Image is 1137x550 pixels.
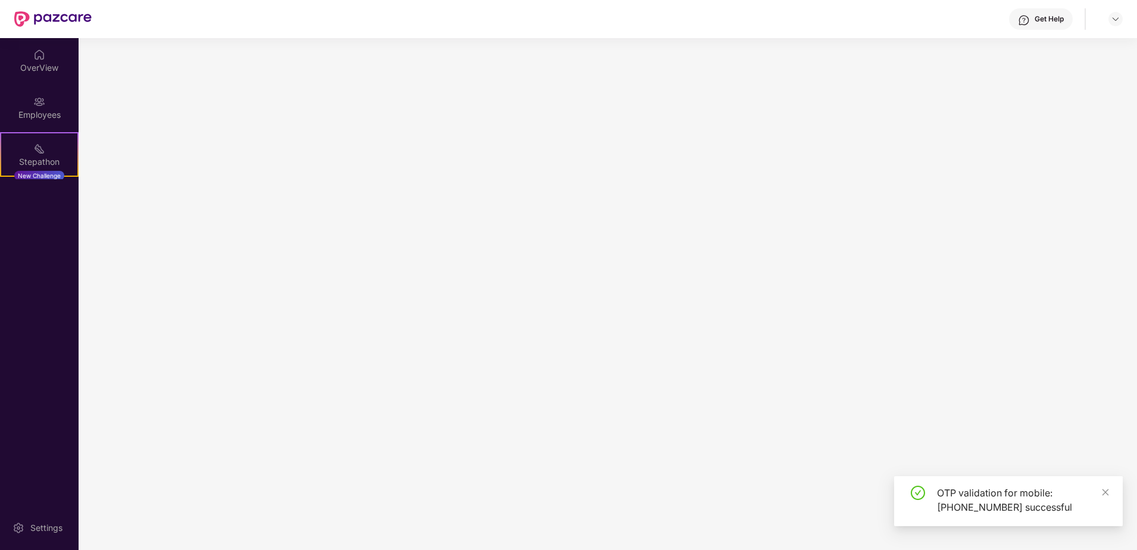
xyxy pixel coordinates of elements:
[1111,14,1120,24] img: svg+xml;base64,PHN2ZyBpZD0iRHJvcGRvd24tMzJ4MzIiIHhtbG5zPSJodHRwOi8vd3d3LnczLm9yZy8yMDAwL3N2ZyIgd2...
[33,96,45,108] img: svg+xml;base64,PHN2ZyBpZD0iRW1wbG95ZWVzIiB4bWxucz0iaHR0cDovL3d3dy53My5vcmcvMjAwMC9zdmciIHdpZHRoPS...
[911,486,925,500] span: check-circle
[1101,488,1110,496] span: close
[33,49,45,61] img: svg+xml;base64,PHN2ZyBpZD0iSG9tZSIgeG1sbnM9Imh0dHA6Ly93d3cudzMub3JnLzIwMDAvc3ZnIiB3aWR0aD0iMjAiIG...
[14,171,64,180] div: New Challenge
[1,156,77,168] div: Stepathon
[33,143,45,155] img: svg+xml;base64,PHN2ZyB4bWxucz0iaHR0cDovL3d3dy53My5vcmcvMjAwMC9zdmciIHdpZHRoPSIyMSIgaGVpZ2h0PSIyMC...
[14,11,92,27] img: New Pazcare Logo
[1035,14,1064,24] div: Get Help
[27,522,66,534] div: Settings
[937,486,1108,514] div: OTP validation for mobile: [PHONE_NUMBER] successful
[13,522,24,534] img: svg+xml;base64,PHN2ZyBpZD0iU2V0dGluZy0yMHgyMCIgeG1sbnM9Imh0dHA6Ly93d3cudzMub3JnLzIwMDAvc3ZnIiB3aW...
[1018,14,1030,26] img: svg+xml;base64,PHN2ZyBpZD0iSGVscC0zMngzMiIgeG1sbnM9Imh0dHA6Ly93d3cudzMub3JnLzIwMDAvc3ZnIiB3aWR0aD...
